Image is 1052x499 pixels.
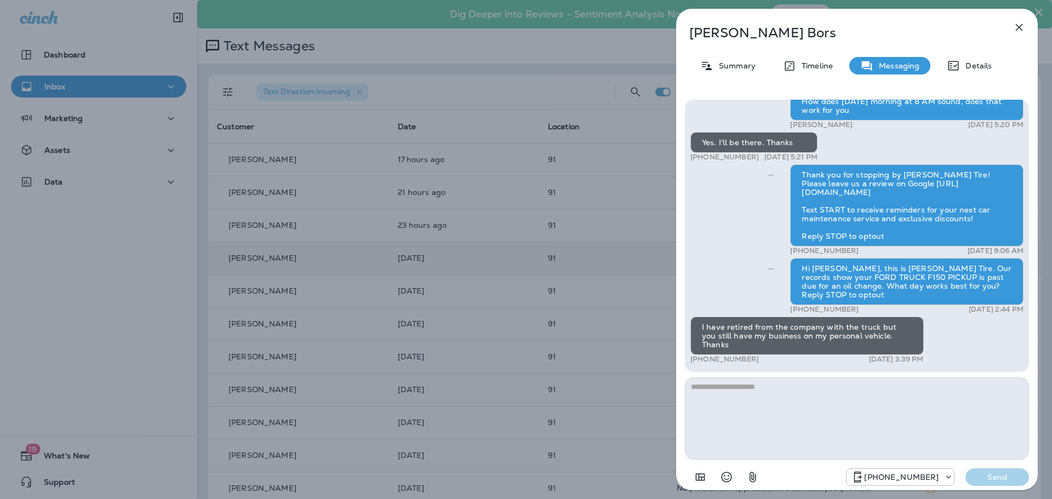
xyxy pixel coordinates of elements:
p: [PERSON_NAME] Bors [689,25,988,41]
p: [PHONE_NUMBER] [790,246,859,255]
button: Add in a premade template [689,466,711,488]
p: Timeline [796,61,833,70]
p: [PERSON_NAME] [790,121,853,129]
div: Thank you for stopping by [PERSON_NAME] Tire! Please leave us a review on Google [URL][DOMAIN_NAM... [790,164,1024,246]
p: Summary [713,61,756,70]
div: Hi [PERSON_NAME], this is [PERSON_NAME] Tire. Our records show your FORD TRUCK F150 PICKUP is pas... [790,258,1024,305]
button: Select an emoji [716,466,737,488]
p: Details [960,61,992,70]
p: [DATE] 9:06 AM [968,246,1024,255]
span: Sent [768,263,774,273]
p: [DATE] 5:21 PM [764,153,817,162]
p: Messaging [873,61,919,70]
div: How does [DATE] morning at 8 AM sound, does that work for you [790,91,1024,121]
span: Sent [768,169,774,179]
div: Yes. I'll be there. Thanks [690,132,817,153]
p: [PHONE_NUMBER] [864,473,939,481]
p: [DATE] 3:39 PM [869,355,924,364]
p: [PHONE_NUMBER] [690,153,759,162]
p: [PHONE_NUMBER] [690,355,759,364]
div: +1 (330) 521-2826 [847,471,954,484]
p: [DATE] 5:20 PM [968,121,1024,129]
div: I have retired from the company with the truck but you still have my business on my personal vehi... [690,317,924,355]
p: [DATE] 2:44 PM [969,305,1024,314]
p: [PHONE_NUMBER] [790,305,859,314]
